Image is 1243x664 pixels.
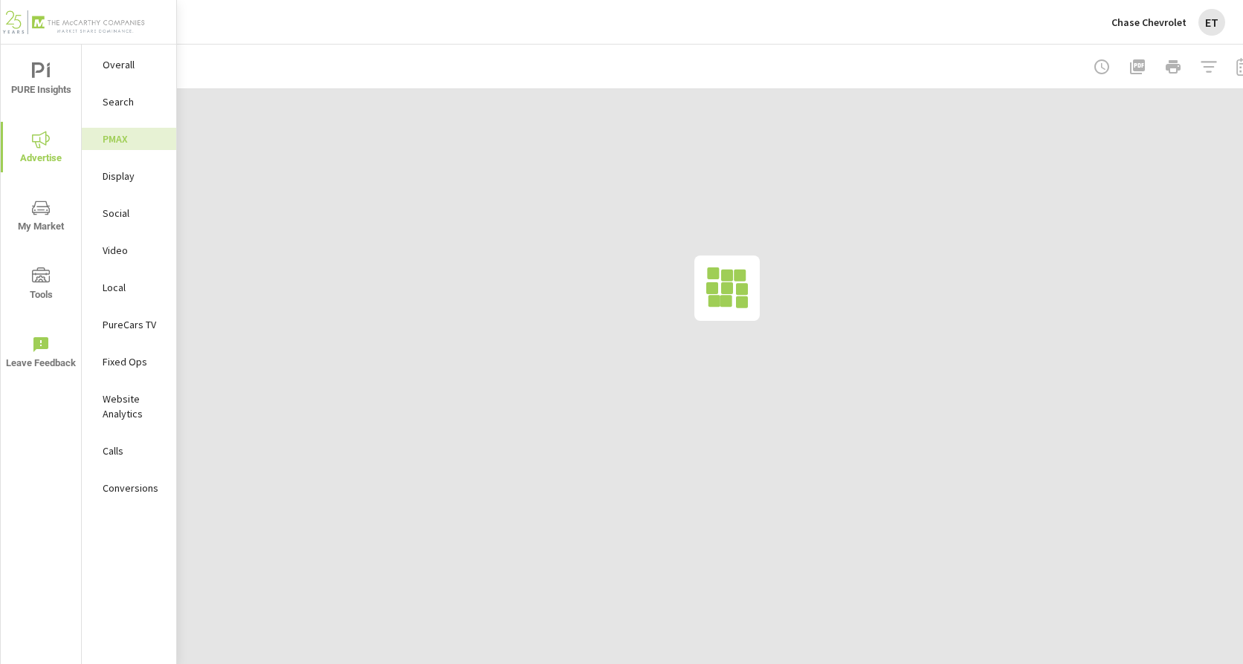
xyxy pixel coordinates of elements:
[103,481,164,495] p: Conversions
[103,57,164,72] p: Overall
[82,91,176,113] div: Search
[103,354,164,369] p: Fixed Ops
[103,391,164,421] p: Website Analytics
[103,206,164,221] p: Social
[103,443,164,458] p: Calls
[5,62,77,99] span: PURE Insights
[103,243,164,258] p: Video
[82,477,176,499] div: Conversions
[82,388,176,425] div: Website Analytics
[82,239,176,261] div: Video
[5,199,77,235] span: My Market
[1111,16,1186,29] p: Chase Chevrolet
[82,165,176,187] div: Display
[82,351,176,373] div: Fixed Ops
[103,94,164,109] p: Search
[82,128,176,150] div: PMAX
[103,169,164,183] p: Display
[82,276,176,299] div: Local
[1,45,81,386] div: nav menu
[5,267,77,304] span: Tools
[82,440,176,462] div: Calls
[5,336,77,372] span: Leave Feedback
[103,131,164,146] p: PMAX
[82,313,176,336] div: PureCars TV
[82,53,176,76] div: Overall
[103,280,164,295] p: Local
[5,131,77,167] span: Advertise
[103,317,164,332] p: PureCars TV
[1198,9,1225,36] div: ET
[82,202,176,224] div: Social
